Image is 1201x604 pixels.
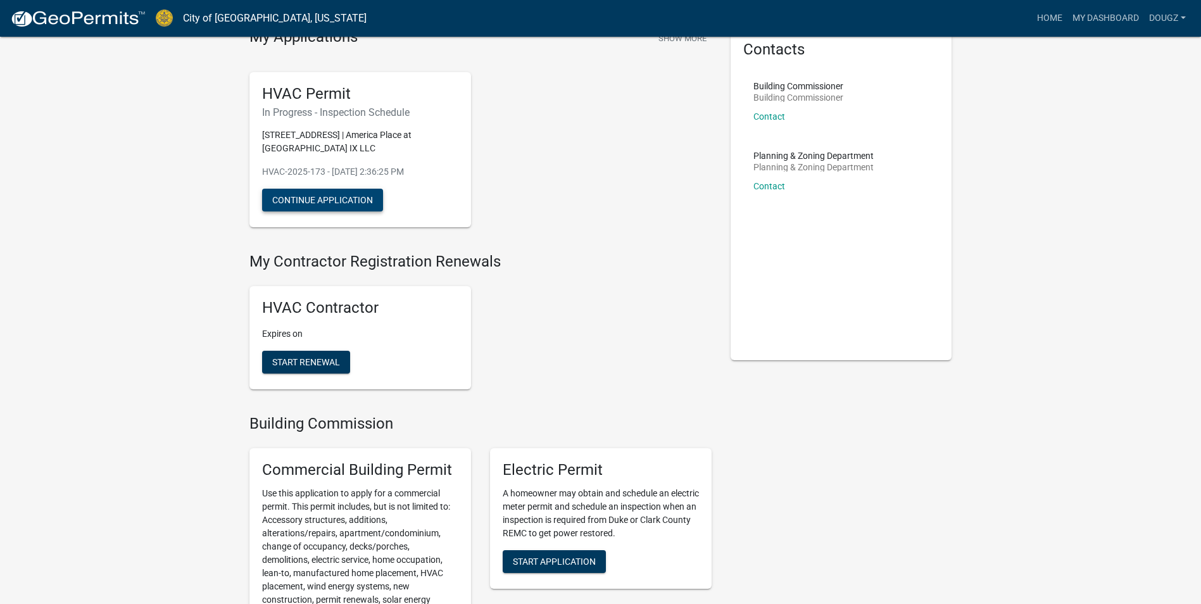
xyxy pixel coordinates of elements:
[1067,6,1144,30] a: My Dashboard
[653,28,712,49] button: Show More
[183,8,367,29] a: City of [GEOGRAPHIC_DATA], [US_STATE]
[262,129,458,155] p: [STREET_ADDRESS] | America Place at [GEOGRAPHIC_DATA] IX LLC
[743,41,940,59] h5: Contacts
[753,163,874,172] p: Planning & Zoning Department
[262,106,458,118] h6: In Progress - Inspection Schedule
[753,181,785,191] a: Contact
[503,550,606,573] button: Start Application
[249,253,712,271] h4: My Contractor Registration Renewals
[272,357,340,367] span: Start Renewal
[262,299,458,317] h5: HVAC Contractor
[249,253,712,400] wm-registration-list-section: My Contractor Registration Renewals
[262,351,350,374] button: Start Renewal
[262,189,383,211] button: Continue Application
[753,151,874,160] p: Planning & Zoning Department
[156,9,173,27] img: City of Jeffersonville, Indiana
[753,111,785,122] a: Contact
[1144,6,1191,30] a: Dougz
[262,461,458,479] h5: Commercial Building Permit
[513,556,596,566] span: Start Application
[262,327,458,341] p: Expires on
[1032,6,1067,30] a: Home
[249,28,358,47] h4: My Applications
[249,415,712,433] h4: Building Commission
[753,93,843,102] p: Building Commissioner
[753,82,843,91] p: Building Commissioner
[503,461,699,479] h5: Electric Permit
[503,487,699,540] p: A homeowner may obtain and schedule an electric meter permit and schedule an inspection when an i...
[262,165,458,179] p: HVAC-2025-173 - [DATE] 2:36:25 PM
[262,85,458,103] h5: HVAC Permit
